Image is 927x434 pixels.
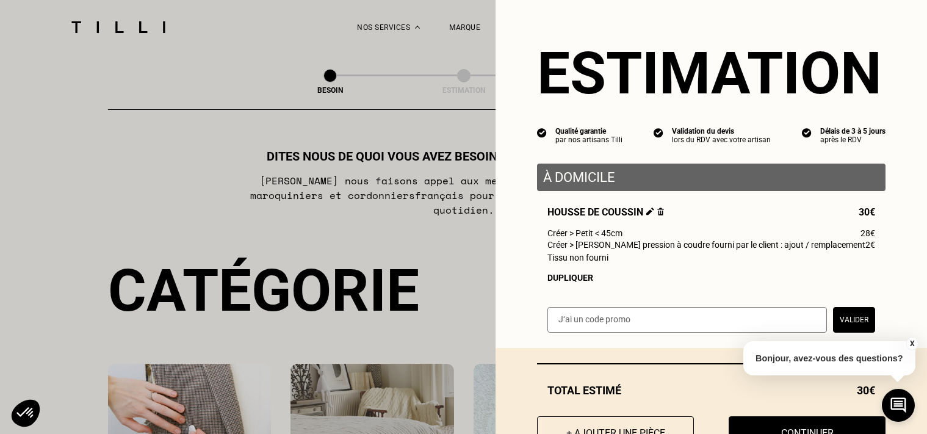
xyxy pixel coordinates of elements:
span: 30€ [857,384,875,397]
div: Qualité garantie [555,127,622,136]
input: J‘ai un code promo [547,307,827,333]
p: À domicile [543,170,879,185]
div: Validation du devis [672,127,771,136]
div: lors du RDV avec votre artisan [672,136,771,144]
section: Estimation [537,39,886,107]
span: Tissu non fourni [547,253,608,262]
img: Éditer [646,208,654,215]
span: 28€ [860,228,875,238]
span: Créer > Petit < 45cm [547,228,622,238]
div: Total estimé [537,384,886,397]
button: Valider [833,307,875,333]
img: Supprimer [657,208,664,215]
img: icon list info [654,127,663,138]
div: Délais de 3 à 5 jours [820,127,886,136]
img: icon list info [802,127,812,138]
span: 2€ [865,240,875,250]
div: après le RDV [820,136,886,144]
span: Housse de coussin [547,206,664,218]
img: icon list info [537,127,547,138]
button: X [906,337,918,350]
p: Bonjour, avez-vous des questions? [743,341,915,375]
span: Créer > [PERSON_NAME] pression à coudre fourni par le client : ajout / remplacement [547,240,865,250]
span: 30€ [859,206,875,218]
div: par nos artisans Tilli [555,136,622,144]
div: Dupliquer [547,273,875,283]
